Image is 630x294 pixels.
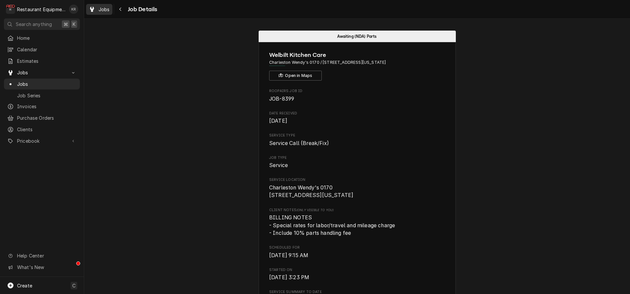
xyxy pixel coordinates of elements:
span: [DATE] 9:15 AM [269,252,308,258]
span: K [73,21,76,28]
a: Invoices [4,101,80,112]
span: Awaiting (NDA) Parts [337,34,377,38]
div: Job Type [269,155,445,169]
span: Roopairs Job ID [269,88,445,94]
a: Job Series [4,90,80,101]
span: Service Type [269,139,445,147]
span: Home [17,35,77,41]
div: Started On [269,267,445,282]
span: Jobs [17,81,77,87]
span: Scheduled For [269,245,445,250]
span: ⌘ [63,21,68,28]
a: Clients [4,124,80,135]
span: Jobs [17,69,67,76]
span: Jobs [99,6,110,13]
div: Scheduled For [269,245,445,259]
div: Kelli Robinette's Avatar [69,5,78,14]
span: Search anything [16,21,52,28]
button: Navigate back [115,4,126,14]
span: Date Received [269,117,445,125]
span: Purchase Orders [17,114,77,121]
span: Job Details [126,5,157,14]
span: Client Notes [269,208,445,213]
span: Address [269,60,445,65]
div: Service Type [269,133,445,147]
div: Service Location [269,177,445,199]
a: Calendar [4,44,80,55]
a: Jobs [4,79,80,89]
span: Service Type [269,133,445,138]
a: Go to Jobs [4,67,80,78]
span: Name [269,51,445,60]
span: JOB-8399 [269,96,294,102]
div: Status [259,31,456,42]
a: Home [4,33,80,43]
span: Calendar [17,46,77,53]
span: Job Type [269,161,445,169]
span: Started On [269,274,445,282]
div: Client Information [269,51,445,81]
span: Charleston Wendy's 0170 [STREET_ADDRESS][US_STATE] [269,184,353,199]
span: (Only Visible to You) [296,208,334,212]
span: Clients [17,126,77,133]
span: Service [269,162,288,168]
div: Date Received [269,111,445,125]
button: Open in Maps [269,71,322,81]
div: Restaurant Equipment Diagnostics [17,6,65,13]
div: R [6,5,15,14]
span: Job Series [17,92,77,99]
span: Service Location [269,184,445,199]
span: Roopairs Job ID [269,95,445,103]
a: Jobs [86,4,112,15]
span: Create [17,283,32,288]
span: [object Object] [269,214,445,237]
button: Search anything⌘K [4,18,80,30]
span: Scheduled For [269,252,445,259]
span: Date Received [269,111,445,116]
span: Service Call (Break/Fix) [269,140,329,146]
a: Purchase Orders [4,112,80,123]
div: Restaurant Equipment Diagnostics's Avatar [6,5,15,14]
div: KR [69,5,78,14]
span: Job Type [269,155,445,160]
span: [DATE] 3:23 PM [269,274,309,281]
span: C [72,282,76,289]
span: Estimates [17,58,77,64]
span: Help Center [17,252,76,259]
a: Go to Help Center [4,250,80,261]
a: Go to What's New [4,262,80,273]
a: Estimates [4,56,80,66]
span: Service Location [269,177,445,183]
span: Pricebook [17,137,67,144]
span: BILLING NOTES - Special rates for labor/travel and mileage charge - Include 10% parts handling fee [269,214,395,236]
a: Go to Pricebook [4,135,80,146]
span: [DATE] [269,118,287,124]
div: Roopairs Job ID [269,88,445,103]
span: Invoices [17,103,77,110]
div: [object Object] [269,208,445,237]
span: What's New [17,264,76,271]
span: Started On [269,267,445,273]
